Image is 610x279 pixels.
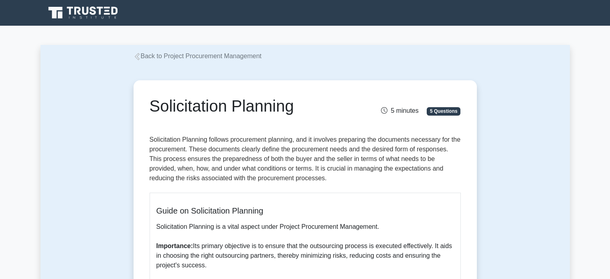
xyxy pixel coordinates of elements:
a: Back to Project Procurement Management [134,53,261,59]
p: Solicitation Planning follows procurement planning, and it involves preparing the documents neces... [150,135,461,186]
h5: Guide on Solicitation Planning [156,206,454,216]
span: 5 minutes [381,107,418,114]
h1: Solicitation Planning [150,96,354,116]
b: Importance: [156,242,193,249]
span: 5 Questions [427,107,460,115]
